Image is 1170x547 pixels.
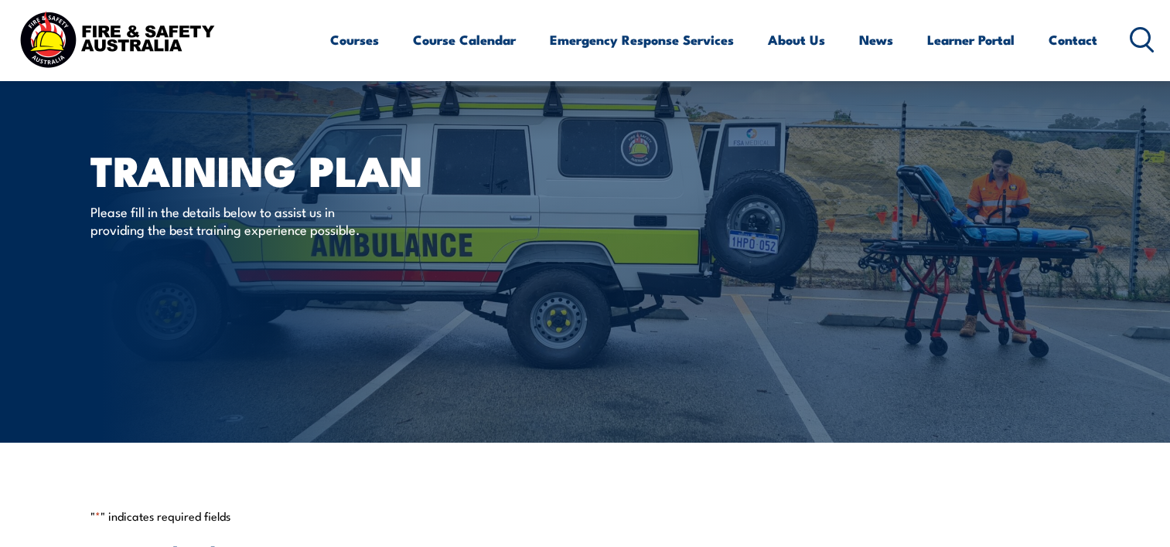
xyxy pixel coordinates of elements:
[413,19,516,60] a: Course Calendar
[90,151,472,188] h1: Training plan
[859,19,893,60] a: News
[1049,19,1097,60] a: Contact
[330,19,379,60] a: Courses
[90,202,373,239] p: Please fill in the details below to assist us in providing the best training experience possible.
[550,19,734,60] a: Emergency Response Services
[927,19,1015,60] a: Learner Portal
[768,19,825,60] a: About Us
[90,508,1080,524] p: " " indicates required fields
